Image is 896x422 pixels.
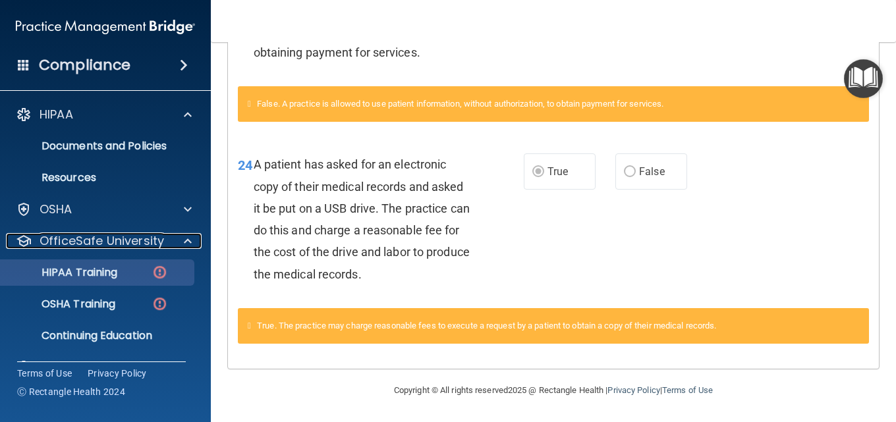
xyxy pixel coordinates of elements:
[257,99,663,109] span: False. A practice is allowed to use patient information, without authorization, to obtain payment...
[40,233,164,249] p: OfficeSafe University
[9,298,115,311] p: OSHA Training
[254,157,470,280] span: A patient has asked for an electronic copy of their medical records and asked it be put on a USB ...
[88,367,147,380] a: Privacy Policy
[17,367,72,380] a: Terms of Use
[16,359,192,375] a: Settings
[547,165,568,178] span: True
[532,167,544,177] input: True
[624,167,636,177] input: False
[257,321,716,330] span: True. The practice may charge reasonable fees to execute a request by a patient to obtain a copy ...
[9,329,188,342] p: Continuing Education
[607,385,659,395] a: Privacy Policy
[639,165,665,178] span: False
[39,56,130,74] h4: Compliance
[40,201,72,217] p: OSHA
[16,201,192,217] a: OSHA
[16,107,192,122] a: HIPAA
[9,171,188,184] p: Resources
[238,157,252,173] span: 24
[9,140,188,153] p: Documents and Policies
[17,385,125,398] span: Ⓒ Rectangle Health 2024
[662,385,713,395] a: Terms of Use
[844,59,883,98] button: Open Resource Center
[152,264,168,280] img: danger-circle.6113f641.png
[9,266,117,279] p: HIPAA Training
[152,296,168,312] img: danger-circle.6113f641.png
[40,107,73,122] p: HIPAA
[16,14,195,40] img: PMB logo
[16,233,192,249] a: OfficeSafe University
[40,359,88,375] p: Settings
[313,369,794,411] div: Copyright © All rights reserved 2025 @ Rectangle Health | |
